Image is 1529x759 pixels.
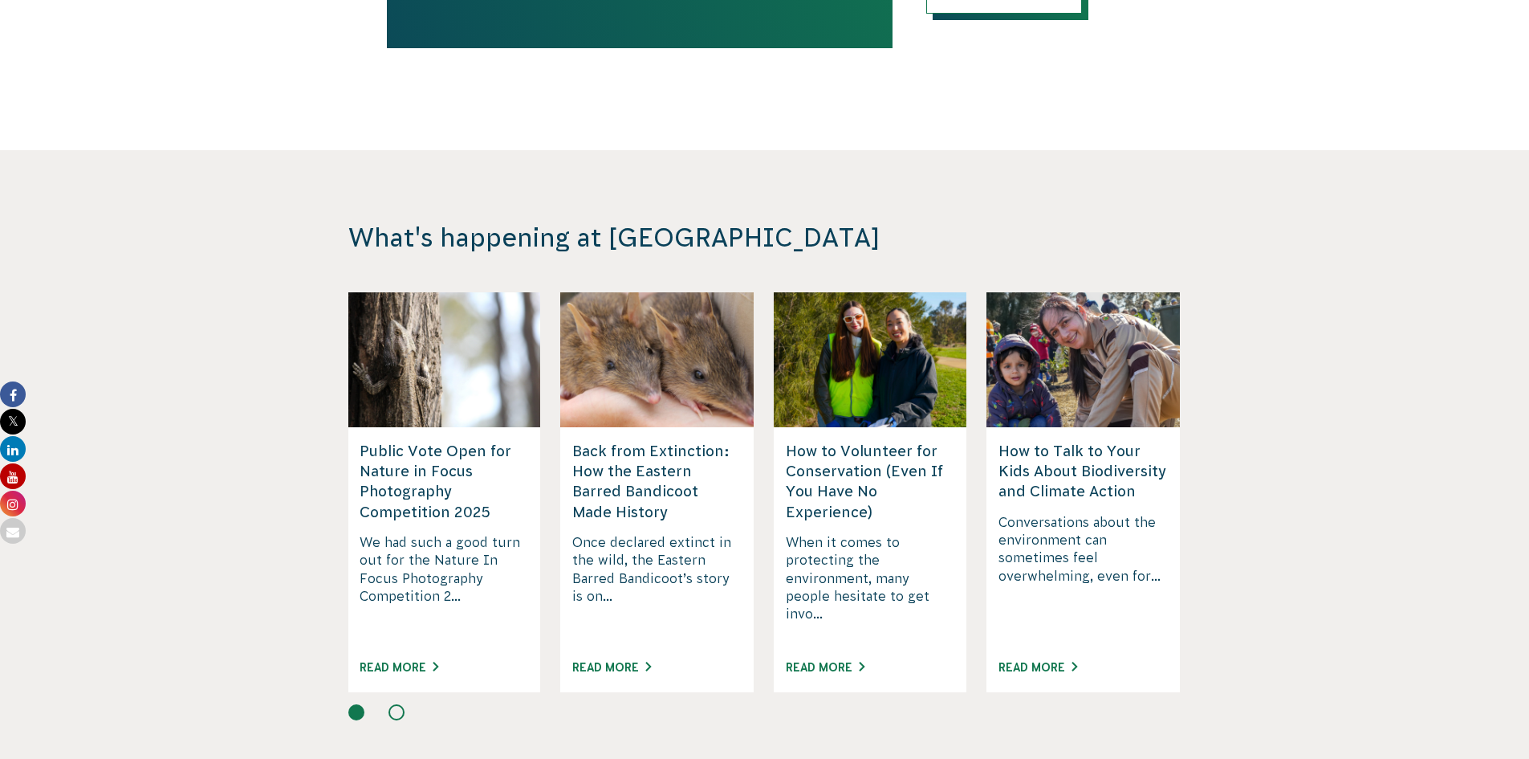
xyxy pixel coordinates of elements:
h5: Public Vote Open for Nature in Focus Photography Competition 2025 [360,441,529,522]
p: When it comes to protecting the environment, many people hesitate to get invo... [786,533,955,641]
p: Conversations about the environment can sometimes feel overwhelming, even for... [998,513,1168,642]
h3: What's happening at [GEOGRAPHIC_DATA] [348,222,965,254]
h5: How to Volunteer for Conservation (Even If You Have No Experience) [786,441,955,522]
p: Once declared extinct in the wild, the Eastern Barred Bandicoot’s story is on... [572,533,742,641]
a: Read More [998,661,1077,674]
h5: Back from Extinction: How the Eastern Barred Bandicoot Made History [572,441,742,522]
p: We had such a good turn out for the Nature In Focus Photography Competition 2... [360,533,529,641]
a: Read More [360,661,438,674]
h5: How to Talk to Your Kids About Biodiversity and Climate Action [998,441,1168,502]
a: Read More [786,661,864,674]
a: Read More [572,661,651,674]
